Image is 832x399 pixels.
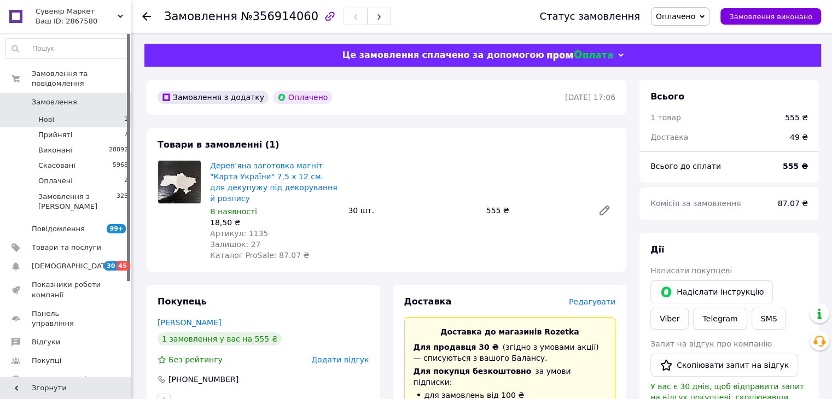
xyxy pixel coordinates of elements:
[38,192,117,212] span: Замовлення з [PERSON_NAME]
[32,337,60,347] span: Відгуки
[104,261,117,271] span: 30
[36,7,118,16] span: Сувенір Маркет
[113,161,128,171] span: 5968
[720,8,821,25] button: Замовлення виконано
[650,199,741,208] span: Комісія за замовлення
[210,217,339,228] div: 18,50 ₴
[650,354,798,377] button: Скопіювати запит на відгук
[167,374,240,385] div: [PHONE_NUMBER]
[594,199,615,221] a: Редагувати
[650,91,684,102] span: Всього
[38,145,72,155] span: Виконані
[32,356,61,366] span: Покупці
[650,162,721,171] span: Всього до сплати
[783,162,808,171] b: 555 ₴
[273,91,332,104] div: Оплачено
[210,207,257,216] span: В наявності
[650,113,681,122] span: 1 товар
[210,240,260,249] span: Залишок: 27
[107,224,126,233] span: 99+
[117,192,128,212] span: 325
[656,12,695,21] span: Оплачено
[168,355,223,364] span: Без рейтингу
[158,139,280,150] span: Товари в замовленні (1)
[38,161,75,171] span: Скасовані
[650,280,773,303] button: Надіслати інструкцію
[650,308,689,330] a: Viber
[414,366,607,388] div: за умови підписки:
[650,339,772,348] span: Запит на відгук про компанію
[38,176,73,186] span: Оплачені
[32,243,101,253] span: Товари та послуги
[752,308,787,330] button: SMS
[32,261,113,271] span: [DEMOGRAPHIC_DATA]
[693,308,747,330] a: Telegram
[311,355,369,364] span: Додати відгук
[124,130,128,140] span: 7
[6,39,129,58] input: Пошук
[414,343,499,351] span: Для продавця 30 ₴
[569,297,615,306] span: Редагувати
[38,115,54,125] span: Нові
[158,296,207,307] span: Покупець
[547,50,613,61] img: evopay logo
[729,13,812,21] span: Замовлення виконано
[36,16,131,26] div: Ваш ID: 2867580
[785,112,808,123] div: 555 ₴
[109,145,128,155] span: 28892
[482,203,589,218] div: 555 ₴
[158,161,201,203] img: Дерев'яна заготовка магніт "Карта України" 7,5 х 12 см. для декупужу під декорування й розпису
[650,244,664,255] span: Дії
[32,69,131,89] span: Замовлення та повідомлення
[124,115,128,125] span: 1
[158,91,269,104] div: Замовлення з додатку
[210,161,338,203] a: Дерев'яна заготовка магніт "Карта України" 7,5 х 12 см. для декупужу під декорування й розпису
[778,199,808,208] span: 87.07 ₴
[164,10,237,23] span: Замовлення
[565,93,615,102] time: [DATE] 17:06
[38,130,72,140] span: Прийняті
[158,318,221,327] a: [PERSON_NAME]
[210,229,268,238] span: Артикул: 1135
[414,367,532,375] span: Для покупця безкоштовно
[32,224,85,234] span: Повідомлення
[32,280,101,300] span: Показники роботи компанії
[32,375,91,385] span: Каталог ProSale
[158,332,282,345] div: 1 замовлення у вас на 555 ₴
[650,266,732,275] span: Написати покупцеві
[210,251,309,260] span: Каталог ProSale: 87.07 ₴
[404,296,452,307] span: Доставка
[440,327,579,336] span: Доставка до магазинів Rozetka
[117,261,129,271] span: 45
[344,203,481,218] div: 30 шт.
[241,10,318,23] span: №356914060
[783,125,814,149] div: 49 ₴
[32,309,101,328] span: Панель управління
[650,133,688,142] span: Доставка
[414,342,607,363] div: (згідно з умовами акції) — списуються з вашого Балансу.
[342,50,544,60] span: Це замовлення сплачено за допомогою
[142,11,151,22] div: Повернутися назад
[539,11,640,22] div: Статус замовлення
[124,176,128,186] span: 2
[32,97,77,107] span: Замовлення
